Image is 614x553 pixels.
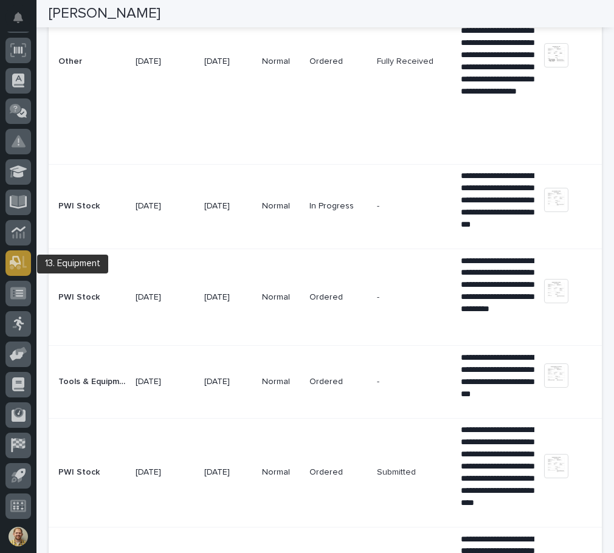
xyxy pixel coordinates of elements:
[309,467,367,478] p: Ordered
[136,377,194,387] p: [DATE]
[309,377,367,387] p: Ordered
[204,292,252,303] p: [DATE]
[58,199,102,211] p: PWI Stock
[58,54,85,67] p: Other
[58,290,102,303] p: PWI Stock
[377,465,418,478] p: Submitted
[309,57,367,67] p: Ordered
[262,377,300,387] p: Normal
[262,57,300,67] p: Normal
[309,292,367,303] p: Ordered
[377,54,436,67] p: Fully Received
[377,290,382,303] p: -
[262,292,300,303] p: Normal
[5,5,31,30] button: Notifications
[262,467,300,478] p: Normal
[58,465,102,478] p: PWI Stock
[136,467,194,478] p: [DATE]
[204,467,252,478] p: [DATE]
[309,201,367,211] p: In Progress
[204,377,252,387] p: [DATE]
[5,524,31,549] button: users-avatar
[377,199,382,211] p: -
[204,201,252,211] p: [DATE]
[204,57,252,67] p: [DATE]
[136,201,194,211] p: [DATE]
[377,374,382,387] p: -
[262,201,300,211] p: Normal
[58,374,128,387] p: Tools & Equipment
[136,292,194,303] p: [DATE]
[136,57,194,67] p: [DATE]
[49,5,160,22] h2: [PERSON_NAME]
[15,12,31,32] div: Notifications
